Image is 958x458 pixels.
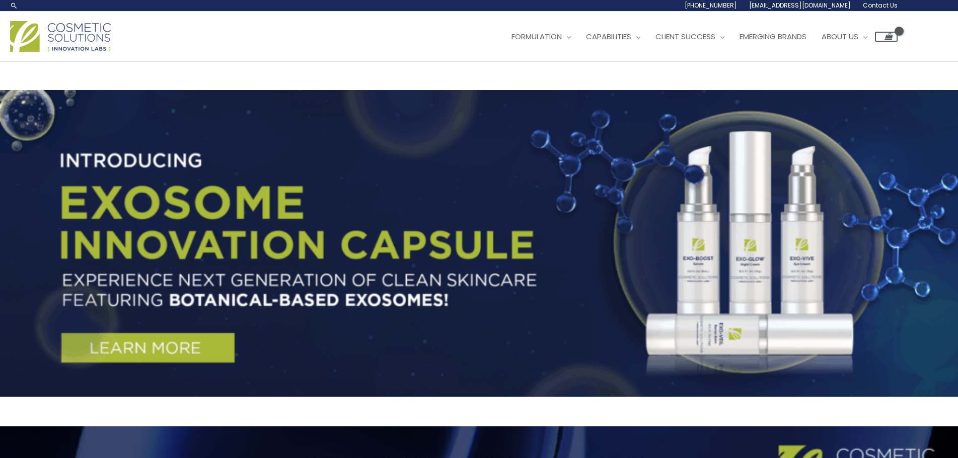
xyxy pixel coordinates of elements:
span: Contact Us [863,1,898,10]
span: Emerging Brands [740,31,806,42]
a: About Us [814,22,875,52]
a: Client Success [648,22,732,52]
span: Capabilities [586,31,631,42]
a: Search icon link [10,2,18,10]
a: Formulation [504,22,578,52]
span: Formulation [511,31,562,42]
span: [EMAIL_ADDRESS][DOMAIN_NAME] [749,1,851,10]
span: [PHONE_NUMBER] [685,1,737,10]
a: Emerging Brands [732,22,814,52]
img: Cosmetic Solutions Logo [10,21,111,52]
span: About Us [822,31,858,42]
a: View Shopping Cart, empty [875,32,898,42]
span: Client Success [655,31,715,42]
nav: Site Navigation [496,22,898,52]
a: Capabilities [578,22,648,52]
